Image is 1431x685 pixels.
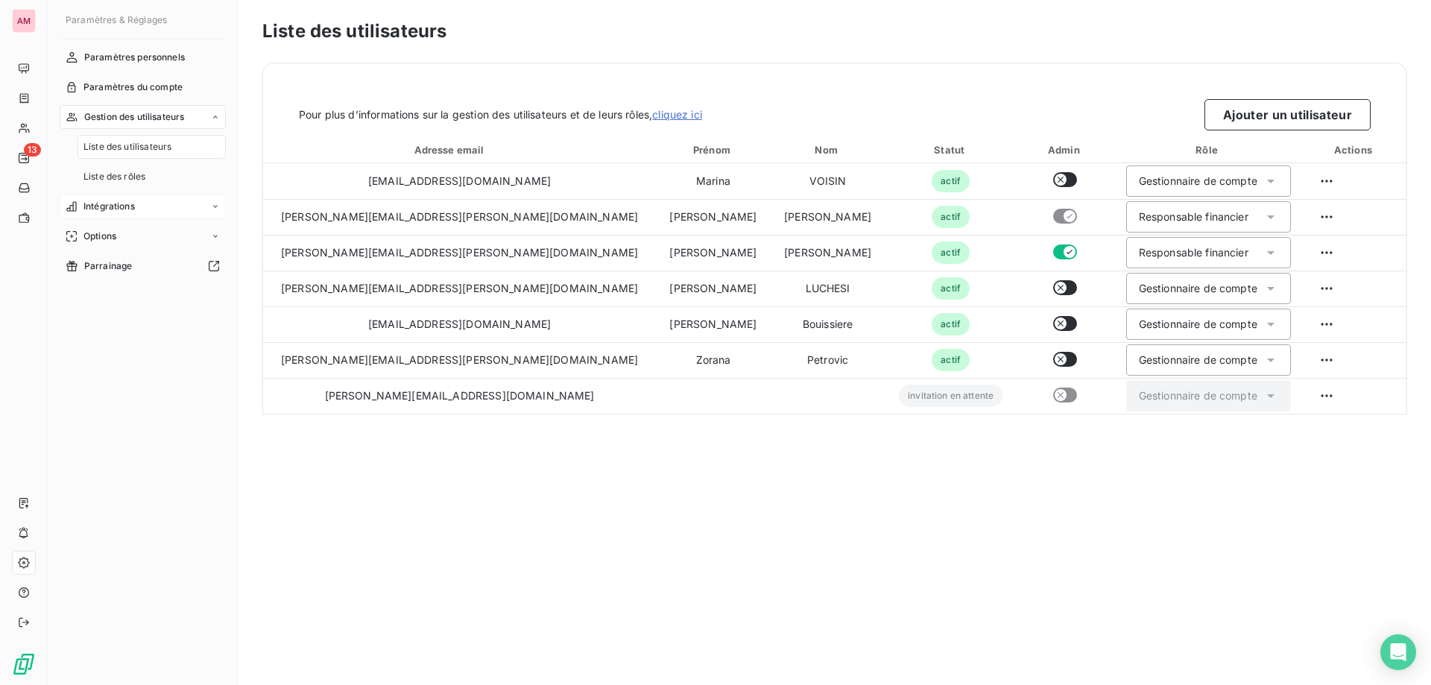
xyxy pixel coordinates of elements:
[652,108,702,121] a: cliquez ici
[771,342,885,378] td: Petrovic
[12,146,35,170] a: 13
[771,235,885,271] td: [PERSON_NAME]
[262,18,1407,45] h3: Liste des utilisateurs
[1139,317,1257,332] div: Gestionnaire de compte
[771,136,885,163] th: Toggle SortBy
[299,107,702,122] span: Pour plus d’informations sur la gestion des utilisateurs et de leurs rôles,
[263,199,656,235] td: [PERSON_NAME][EMAIL_ADDRESS][PERSON_NAME][DOMAIN_NAME]
[83,200,135,213] span: Intégrations
[932,170,970,192] span: actif
[774,142,882,157] div: Nom
[1139,209,1248,224] div: Responsable financier
[84,259,133,273] span: Parrainage
[1139,281,1257,296] div: Gestionnaire de compte
[84,51,185,64] span: Paramètres personnels
[12,9,36,33] div: AM
[932,206,970,228] span: actif
[656,306,771,342] td: [PERSON_NAME]
[1306,142,1403,157] div: Actions
[84,110,185,124] span: Gestion des utilisateurs
[1139,245,1248,260] div: Responsable financier
[932,349,970,371] span: actif
[1139,174,1257,189] div: Gestionnaire de compte
[60,224,226,248] a: Options
[60,195,226,218] a: Intégrations
[78,135,226,159] a: Liste des utilisateurs
[659,142,768,157] div: Prénom
[656,136,771,163] th: Toggle SortBy
[83,140,171,154] span: Liste des utilisateurs
[656,342,771,378] td: Zorana
[932,313,970,335] span: actif
[899,385,1002,407] span: invitation en attente
[1139,388,1257,403] div: Gestionnaire de compte
[1020,142,1111,157] div: Admin
[83,170,145,183] span: Liste des rôles
[771,163,885,199] td: VOISIN
[1204,99,1371,130] button: Ajouter un utilisateur
[932,277,970,300] span: actif
[656,235,771,271] td: [PERSON_NAME]
[24,143,41,157] span: 13
[1380,634,1416,670] div: Open Intercom Messenger
[12,652,36,676] img: Logo LeanPay
[266,142,653,157] div: Adresse email
[885,136,1017,163] th: Toggle SortBy
[66,14,167,25] span: Paramètres & Réglages
[932,242,970,264] span: actif
[263,271,656,306] td: [PERSON_NAME][EMAIL_ADDRESS][PERSON_NAME][DOMAIN_NAME]
[771,306,885,342] td: Bouissiere
[60,45,226,69] a: Paramètres personnels
[83,230,116,243] span: Options
[263,163,656,199] td: [EMAIL_ADDRESS][DOMAIN_NAME]
[656,199,771,235] td: [PERSON_NAME]
[771,271,885,306] td: LUCHESI
[656,271,771,306] td: [PERSON_NAME]
[60,75,226,99] a: Paramètres du compte
[263,235,656,271] td: [PERSON_NAME][EMAIL_ADDRESS][PERSON_NAME][DOMAIN_NAME]
[60,254,226,278] a: Parrainage
[888,142,1014,157] div: Statut
[1117,142,1300,157] div: Rôle
[83,81,183,94] span: Paramètres du compte
[263,342,656,378] td: [PERSON_NAME][EMAIL_ADDRESS][PERSON_NAME][DOMAIN_NAME]
[263,136,656,163] th: Toggle SortBy
[771,199,885,235] td: [PERSON_NAME]
[1139,353,1257,367] div: Gestionnaire de compte
[263,378,656,414] td: [PERSON_NAME][EMAIL_ADDRESS][DOMAIN_NAME]
[78,165,226,189] a: Liste des rôles
[656,163,771,199] td: Marina
[60,105,226,189] a: Gestion des utilisateursListe des utilisateursListe des rôles
[263,306,656,342] td: [EMAIL_ADDRESS][DOMAIN_NAME]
